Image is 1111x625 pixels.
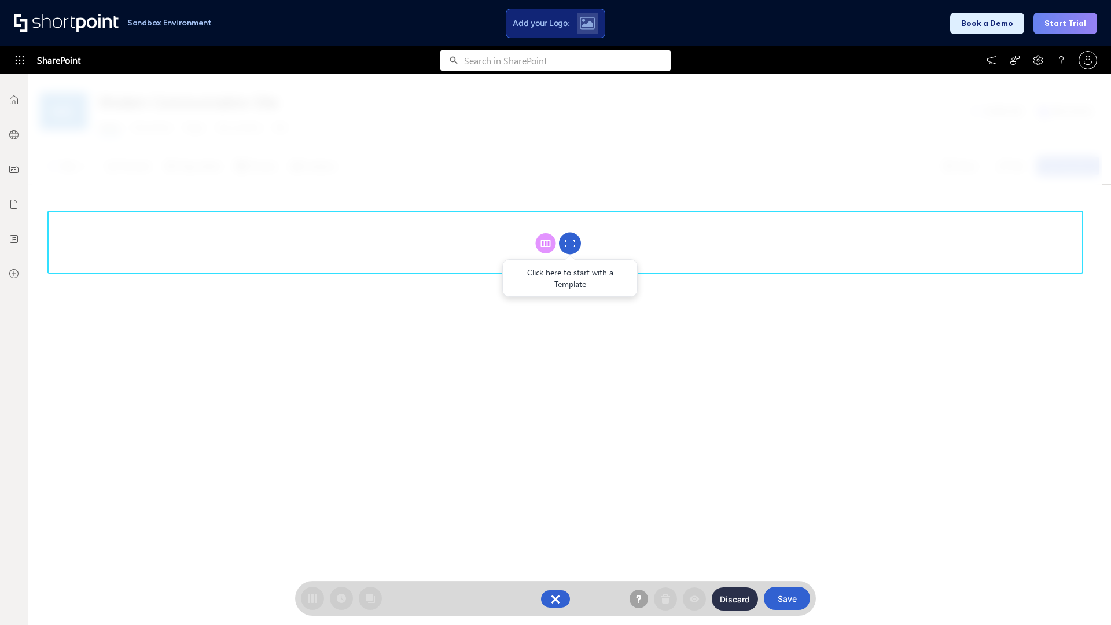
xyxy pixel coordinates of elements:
[764,587,810,610] button: Save
[1053,569,1111,625] iframe: Chat Widget
[950,13,1024,34] button: Book a Demo
[37,46,80,74] span: SharePoint
[464,50,671,71] input: Search in SharePoint
[1033,13,1097,34] button: Start Trial
[712,587,758,611] button: Discard
[580,17,595,30] img: Upload logo
[127,20,212,26] h1: Sandbox Environment
[513,18,569,28] span: Add your Logo:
